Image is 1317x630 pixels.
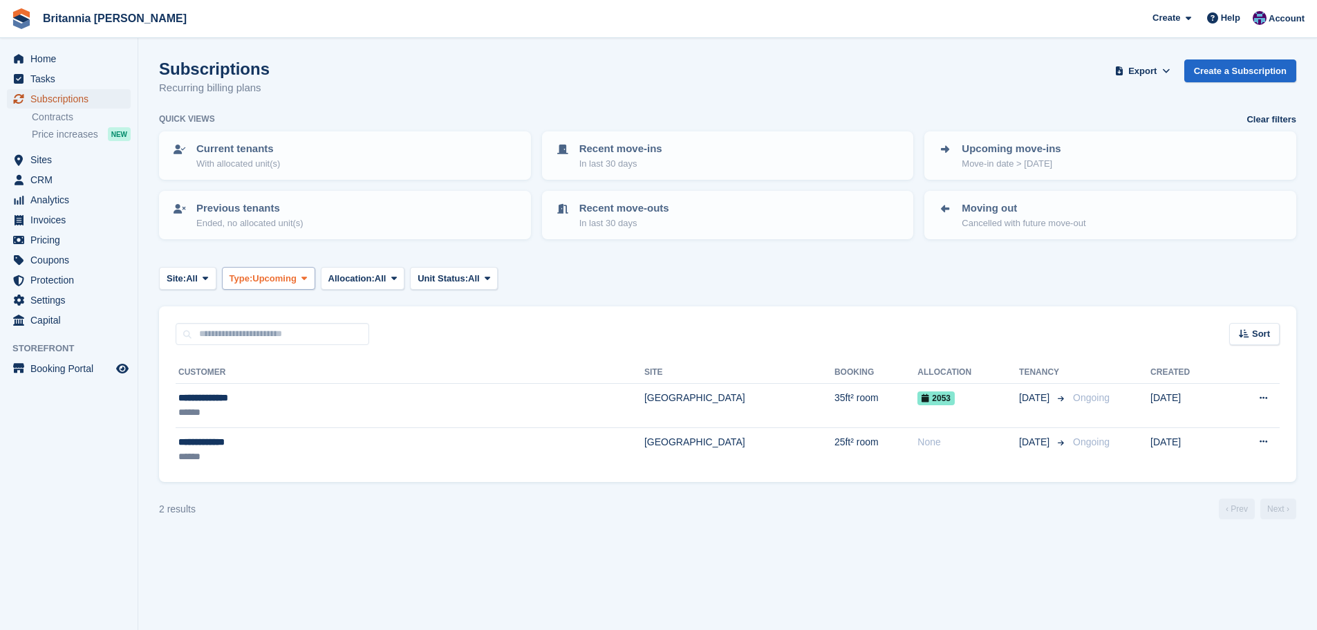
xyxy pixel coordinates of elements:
a: Recent move-outs In last 30 days [543,192,913,238]
p: In last 30 days [579,157,662,171]
th: Customer [176,362,644,384]
span: Export [1128,64,1157,78]
span: Invoices [30,210,113,230]
span: Protection [30,270,113,290]
a: Clear filters [1246,113,1296,127]
span: All [186,272,198,286]
h1: Subscriptions [159,59,270,78]
p: Recurring billing plans [159,80,270,96]
div: 2 results [159,502,196,517]
span: Analytics [30,190,113,210]
td: 35ft² room [834,384,917,428]
td: [GEOGRAPHIC_DATA] [644,427,834,471]
a: Contracts [32,111,131,124]
span: All [375,272,386,286]
span: Create [1152,11,1180,25]
a: Moving out Cancelled with future move-out [926,192,1295,238]
td: 25ft² room [834,427,917,471]
h6: Quick views [159,113,215,125]
a: Previous tenants Ended, no allocated unit(s) [160,192,530,238]
span: Settings [30,290,113,310]
a: menu [7,359,131,378]
p: Current tenants [196,141,280,157]
div: None [917,435,1019,450]
a: Next [1260,499,1296,519]
a: Recent move-ins In last 30 days [543,133,913,178]
p: Move-in date > [DATE] [962,157,1061,171]
a: Price increases NEW [32,127,131,142]
a: menu [7,190,131,210]
span: Home [30,49,113,68]
button: Allocation: All [321,267,405,290]
th: Tenancy [1019,362,1067,384]
span: Type: [230,272,253,286]
a: menu [7,170,131,189]
a: menu [7,250,131,270]
a: menu [7,311,131,330]
p: Previous tenants [196,201,303,216]
span: Account [1269,12,1305,26]
th: Site [644,362,834,384]
button: Export [1112,59,1173,82]
a: Create a Subscription [1184,59,1296,82]
span: [DATE] [1019,435,1052,450]
span: Capital [30,311,113,330]
div: NEW [108,127,131,141]
td: [DATE] [1150,427,1225,471]
span: Sites [30,150,113,169]
p: In last 30 days [579,216,669,230]
p: Recent move-outs [579,201,669,216]
span: Allocation: [328,272,375,286]
p: Upcoming move-ins [962,141,1061,157]
span: Upcoming [252,272,297,286]
a: menu [7,270,131,290]
a: menu [7,89,131,109]
a: Current tenants With allocated unit(s) [160,133,530,178]
span: Site: [167,272,186,286]
span: 2053 [917,391,955,405]
span: Unit Status: [418,272,468,286]
span: Subscriptions [30,89,113,109]
span: Booking Portal [30,359,113,378]
nav: Page [1216,499,1299,519]
a: menu [7,69,131,89]
a: Upcoming move-ins Move-in date > [DATE] [926,133,1295,178]
td: [DATE] [1150,384,1225,428]
th: Allocation [917,362,1019,384]
span: Tasks [30,69,113,89]
a: Britannia [PERSON_NAME] [37,7,192,30]
span: Storefront [12,342,138,355]
p: Recent move-ins [579,141,662,157]
span: All [468,272,480,286]
p: Ended, no allocated unit(s) [196,216,303,230]
th: Booking [834,362,917,384]
span: Help [1221,11,1240,25]
a: menu [7,150,131,169]
button: Site: All [159,267,216,290]
button: Type: Upcoming [222,267,315,290]
span: Pricing [30,230,113,250]
a: menu [7,230,131,250]
td: [GEOGRAPHIC_DATA] [644,384,834,428]
th: Created [1150,362,1225,384]
button: Unit Status: All [410,267,498,290]
span: [DATE] [1019,391,1052,405]
a: menu [7,49,131,68]
p: Cancelled with future move-out [962,216,1085,230]
p: With allocated unit(s) [196,157,280,171]
a: Previous [1219,499,1255,519]
span: Ongoing [1073,436,1110,447]
span: CRM [30,170,113,189]
img: Becca Clark [1253,11,1267,25]
a: menu [7,210,131,230]
img: stora-icon-8386f47178a22dfd0bd8f6a31ec36ba5ce8667c1dd55bd0f319d3a0aa187defe.svg [11,8,32,29]
a: menu [7,290,131,310]
span: Coupons [30,250,113,270]
a: Preview store [114,360,131,377]
span: Price increases [32,128,98,141]
span: Sort [1252,327,1270,341]
span: Ongoing [1073,392,1110,403]
p: Moving out [962,201,1085,216]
